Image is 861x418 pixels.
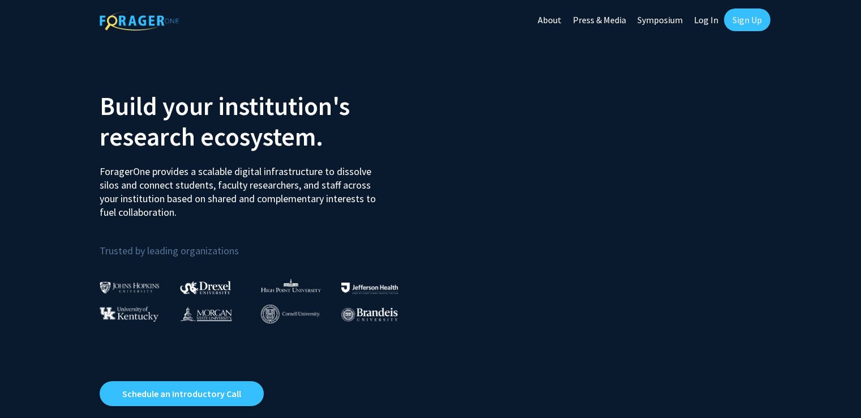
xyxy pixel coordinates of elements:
[100,156,384,219] p: ForagerOne provides a scalable digital infrastructure to dissolve silos and connect students, fac...
[100,281,160,293] img: Johns Hopkins University
[261,279,321,292] img: High Point University
[100,228,422,259] p: Trusted by leading organizations
[100,11,179,31] img: ForagerOne Logo
[341,308,398,322] img: Brandeis University
[261,305,320,323] img: Cornell University
[180,281,231,294] img: Drexel University
[341,283,398,293] img: Thomas Jefferson University
[724,8,770,31] a: Sign Up
[100,306,159,322] img: University of Kentucky
[100,381,264,406] a: Opens in a new tab
[180,306,232,321] img: Morgan State University
[100,91,422,152] h2: Build your institution's research ecosystem.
